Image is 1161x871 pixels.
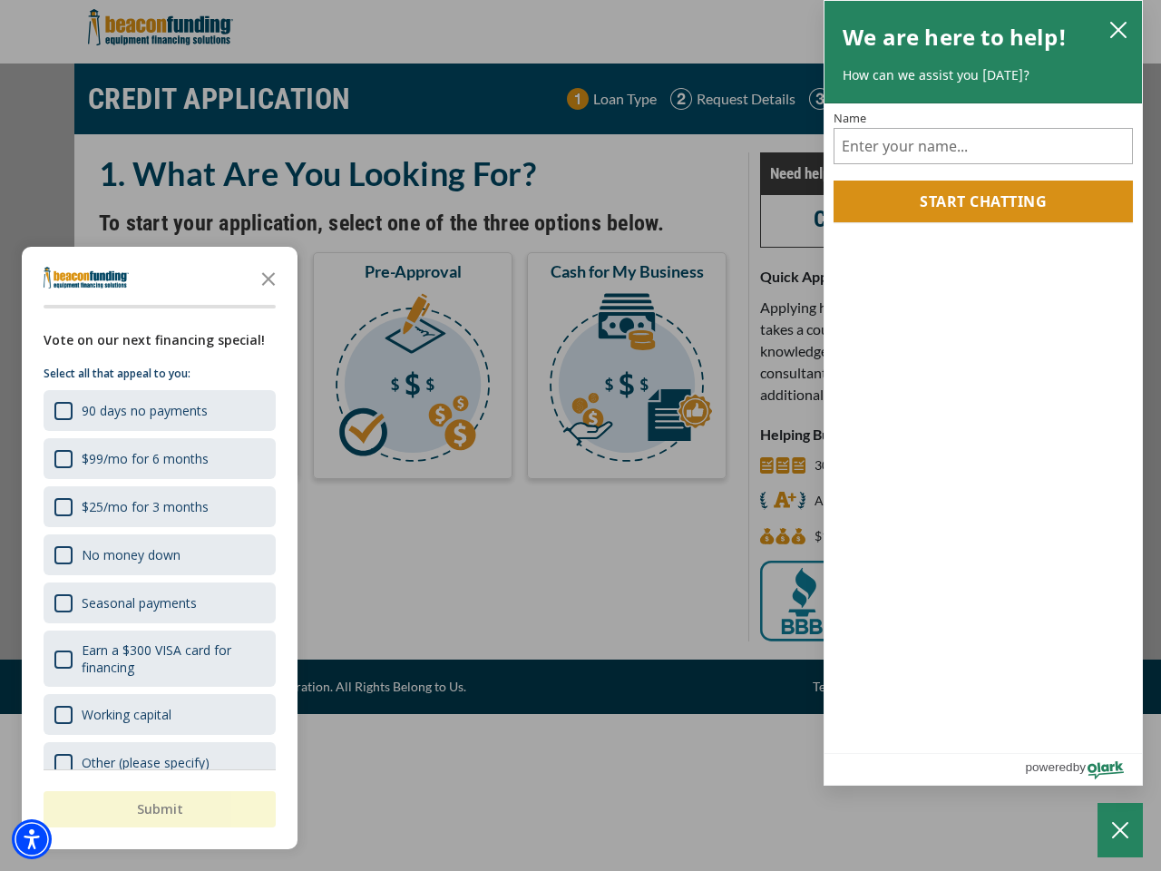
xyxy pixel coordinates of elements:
[82,706,171,723] div: Working capital
[1025,756,1072,778] span: powered
[44,486,276,527] div: $25/mo for 3 months
[1073,756,1086,778] span: by
[82,594,197,612] div: Seasonal payments
[44,534,276,575] div: No money down
[82,641,265,676] div: Earn a $300 VISA card for financing
[82,546,180,563] div: No money down
[250,259,287,296] button: Close the survey
[44,365,276,383] p: Select all that appeal to you:
[834,128,1133,164] input: Name
[82,402,208,419] div: 90 days no payments
[82,754,210,771] div: Other (please specify)
[1025,754,1142,785] a: Powered by Olark
[44,791,276,827] button: Submit
[82,450,209,467] div: $99/mo for 6 months
[834,181,1133,222] button: Start chatting
[843,66,1124,84] p: How can we assist you [DATE]?
[44,267,129,289] img: Company logo
[12,819,52,859] div: Accessibility Menu
[44,631,276,687] div: Earn a $300 VISA card for financing
[44,438,276,479] div: $99/mo for 6 months
[834,113,1133,124] label: Name
[44,390,276,431] div: 90 days no payments
[44,742,276,783] div: Other (please specify)
[82,498,209,515] div: $25/mo for 3 months
[44,330,276,350] div: Vote on our next financing special!
[22,247,298,849] div: Survey
[1098,803,1143,857] button: Close Chatbox
[843,19,1067,55] h2: We are here to help!
[1104,16,1133,42] button: close chatbox
[44,694,276,735] div: Working capital
[44,582,276,623] div: Seasonal payments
